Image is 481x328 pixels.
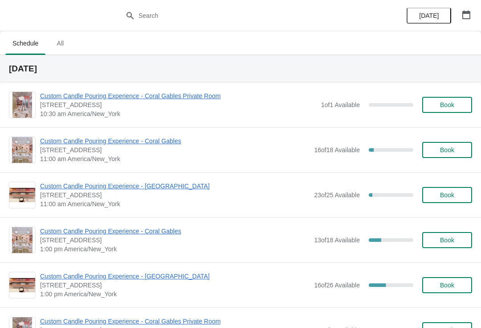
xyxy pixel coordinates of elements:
span: 16 of 26 Available [314,282,360,289]
span: Schedule [5,35,45,51]
span: [STREET_ADDRESS] [40,145,310,154]
span: Book [440,146,454,154]
img: Custom Candle Pouring Experience - Fort Lauderdale | 914 East Las Olas Boulevard, Fort Lauderdale... [9,278,35,293]
span: [STREET_ADDRESS] [40,281,310,290]
span: Book [440,191,454,199]
span: 13 of 18 Available [314,237,360,244]
button: Book [422,277,472,293]
button: Book [422,142,472,158]
img: Custom Candle Pouring Experience - Fort Lauderdale | 914 East Las Olas Boulevard, Fort Lauderdale... [9,188,35,203]
span: 10:30 am America/New_York [40,109,317,118]
span: 16 of 18 Available [314,146,360,154]
button: Book [422,187,472,203]
span: Book [440,237,454,244]
h2: [DATE] [9,64,472,73]
span: Custom Candle Pouring Experience - Coral Gables [40,227,310,236]
span: Custom Candle Pouring Experience - [GEOGRAPHIC_DATA] [40,272,310,281]
span: [STREET_ADDRESS] [40,236,310,245]
span: [STREET_ADDRESS] [40,191,310,199]
span: 11:00 am America/New_York [40,154,310,163]
span: 23 of 25 Available [314,191,360,199]
span: 1 of 1 Available [321,101,360,108]
img: Custom Candle Pouring Experience - Coral Gables | 154 Giralda Avenue, Coral Gables, FL, USA | 1:0... [12,227,33,253]
span: [DATE] [419,12,439,19]
span: Custom Candle Pouring Experience - Coral Gables [40,137,310,145]
span: 1:00 pm America/New_York [40,290,310,299]
button: [DATE] [407,8,451,24]
input: Search [138,8,361,24]
span: Custom Candle Pouring Experience - [GEOGRAPHIC_DATA] [40,182,310,191]
span: Book [440,101,454,108]
span: 11:00 am America/New_York [40,199,310,208]
img: Custom Candle Pouring Experience - Coral Gables Private Room | 154 Giralda Avenue, Coral Gables, ... [12,92,32,118]
span: Book [440,282,454,289]
span: Custom Candle Pouring Experience - Coral Gables Private Room [40,91,317,100]
img: Custom Candle Pouring Experience - Coral Gables | 154 Giralda Avenue, Coral Gables, FL, USA | 11:... [12,137,33,163]
button: Book [422,97,472,113]
span: All [49,35,71,51]
button: Book [422,232,472,248]
span: 1:00 pm America/New_York [40,245,310,253]
span: Custom Candle Pouring Experience - Coral Gables Private Room [40,317,317,326]
span: [STREET_ADDRESS] [40,100,317,109]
